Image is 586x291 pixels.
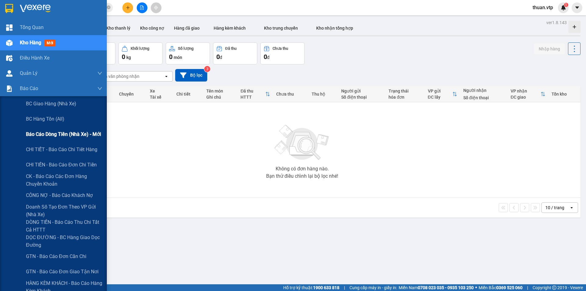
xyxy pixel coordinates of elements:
span: Điều hành xe [20,54,49,62]
sup: 3 [204,66,210,72]
div: Khối lượng [131,46,149,51]
span: món [174,55,182,60]
span: BC giao hàng (nhà xe) [26,100,76,107]
button: Kho thanh lý [101,21,135,35]
div: Chọn văn phòng nhận [97,73,139,79]
span: đ [267,55,269,60]
span: Miền Nam [399,284,474,291]
div: Đã thu [241,89,265,93]
strong: 0708 023 035 - 0935 103 250 [418,285,474,290]
span: Kho hàng [20,40,41,45]
div: Đã thu [225,46,237,51]
img: warehouse-icon [6,55,13,61]
div: ĐC giao [511,95,541,100]
div: Người gửi [341,89,382,93]
img: warehouse-icon [6,40,13,46]
span: Hàng kèm khách [214,26,246,31]
div: hóa đơn [389,95,421,100]
strong: 1900 633 818 [313,285,339,290]
span: 0 [169,53,172,60]
span: DỌC ĐƯỜNG - BC hàng giao dọc đường [26,234,102,249]
button: Hàng đã giao [169,21,204,35]
div: Không có đơn hàng nào. [276,166,329,171]
button: Khối lượng0kg [118,42,163,64]
svg: open [569,205,574,210]
div: Số điện thoại [341,95,382,100]
span: Cung cấp máy in - giấy in: [349,284,397,291]
span: Kho nhận tổng hợp [316,26,353,31]
div: Trạng thái [389,89,421,93]
span: Báo cáo [20,85,38,92]
button: file-add [137,2,147,13]
span: Quản Lý [20,69,38,77]
span: down [97,71,102,76]
span: aim [154,5,158,10]
span: close-circle [107,5,110,9]
span: BC hàng tồn (all) [26,115,64,123]
div: ĐC lấy [428,95,452,100]
span: Báo cáo dòng tiền (nhà xe) - mới [26,130,101,138]
button: Đã thu0đ [213,42,257,64]
span: CHI TIỀN - Báo cáo đơn chi tiền [26,161,97,169]
div: 10 / trang [545,205,564,211]
button: caret-down [572,2,582,13]
div: ver 1.8.143 [546,19,567,26]
div: Xe [150,89,170,93]
span: caret-down [574,5,580,10]
img: icon-new-feature [561,5,566,10]
button: aim [151,2,161,13]
span: CK - Báo cáo các đơn hàng chuyển khoản [26,173,102,188]
span: CÔNG NỢ - Báo cáo khách nợ [26,191,93,199]
svg: open [164,74,169,79]
span: close-circle [107,5,110,11]
img: solution-icon [6,85,13,92]
span: plus [126,5,130,10]
span: CHI TIẾT - Báo cáo chi tiết hàng [26,146,97,153]
img: svg+xml;base64,PHN2ZyBjbGFzcz0ibGlzdC1wbHVnX19zdmciIHhtbG5zPSJodHRwOi8vd3d3LnczLm9yZy8yMDAwL3N2Zy... [272,121,333,164]
span: GTN - Báo cáo đơn cần chi [26,253,86,260]
div: Người nhận [463,88,505,93]
span: ⚪️ [475,286,477,289]
span: GTN - Báo cáo đơn giao tận nơi [26,268,99,275]
div: VP nhận [511,89,541,93]
span: Kho trung chuyển [264,26,298,31]
button: Nhập hàng [534,43,565,54]
span: DÒNG TIỀN - Báo cáo thu chi tất cả HTTT [26,218,102,234]
div: Số điện thoại [463,95,505,100]
span: copyright [552,286,556,290]
div: Chưa thu [276,92,306,96]
th: Toggle SortBy [508,86,548,102]
div: Tồn kho [552,92,577,96]
span: mới [44,40,56,46]
img: warehouse-icon [6,70,13,77]
span: Miền Bắc [479,284,523,291]
div: Chi tiết [176,92,201,96]
div: Tạo kho hàng mới [568,21,581,33]
img: logo-vxr [5,4,13,13]
span: Tổng Quan [20,24,44,31]
span: thuan.vtp [528,4,558,11]
span: file-add [140,5,144,10]
sup: 1 [564,3,568,7]
span: kg [126,55,131,60]
th: Toggle SortBy [425,86,460,102]
span: Doanh số tạo đơn theo VP gửi (nhà xe) [26,203,102,218]
div: Thu hộ [312,92,335,96]
div: Ghi chú [206,95,234,100]
span: | [344,284,345,291]
div: Tên món [206,89,234,93]
div: HTTT [241,95,265,100]
button: Bộ lọc [175,69,207,82]
span: Hỗ trợ kỹ thuật: [283,284,339,291]
button: Số lượng0món [166,42,210,64]
strong: 0369 525 060 [496,285,523,290]
span: 0 [264,53,267,60]
div: Chuyến [119,92,144,96]
button: Kho công nợ [135,21,169,35]
div: VP gửi [428,89,452,93]
span: down [97,86,102,91]
button: plus [122,2,133,13]
span: 1 [565,3,567,7]
div: Bạn thử điều chỉnh lại bộ lọc nhé! [266,174,338,179]
div: Tài xế [150,95,170,100]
